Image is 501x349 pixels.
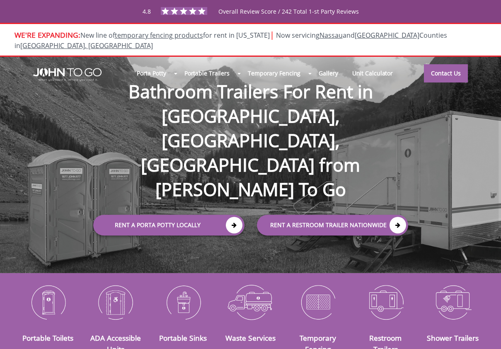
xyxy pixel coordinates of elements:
img: ADA-Accessible-Units-icon_N.png [88,281,143,324]
a: [GEOGRAPHIC_DATA], [GEOGRAPHIC_DATA] [20,41,153,50]
img: Restroom-Trailers-icon_N.png [358,281,413,324]
img: Portable-Sinks-icon_N.png [155,281,211,324]
a: Temporary Fencing [241,64,307,82]
a: Contact Us [424,64,468,82]
span: 4.8 [143,7,151,15]
img: Portable-Toilets-icon_N.png [21,281,76,324]
a: Portable Toilets [22,333,73,343]
a: Unit Calculator [345,64,400,82]
img: JOHN to go [33,68,102,81]
a: Gallery [312,64,345,82]
span: | [270,29,274,40]
button: Live Chat [468,316,501,349]
span: Now servicing and Counties in [15,31,447,50]
img: Shower-Trailers-icon_N.png [426,281,481,324]
a: Portable Sinks [159,333,207,343]
a: Waste Services [225,333,276,343]
a: Rent a Porta Potty Locally [93,215,244,235]
a: Porta Potty [130,64,173,82]
span: WE'RE EXPANDING: [15,30,80,40]
a: Nassau [319,31,343,40]
a: Portable Trailers [177,64,237,82]
h1: Bathroom Trailers For Rent in [GEOGRAPHIC_DATA], [GEOGRAPHIC_DATA], [GEOGRAPHIC_DATA] from [PERSO... [85,53,416,202]
span: New line of for rent in [US_STATE] [15,31,447,50]
a: rent a RESTROOM TRAILER Nationwide [257,215,408,235]
a: Shower Trailers [427,333,479,343]
span: Overall Review Score / 242 Total 1-st Party Reviews [218,7,359,32]
img: Temporary-Fencing-cion_N.png [290,281,346,324]
img: Waste-Services-icon_N.png [223,281,278,324]
a: temporary fencing products [115,31,203,40]
a: [GEOGRAPHIC_DATA] [355,31,419,40]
